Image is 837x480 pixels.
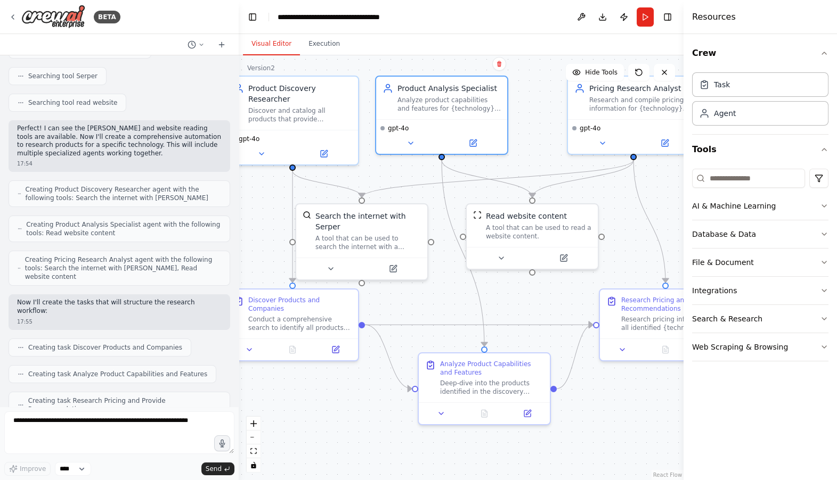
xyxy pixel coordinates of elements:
[580,124,600,133] span: gpt-4o
[397,83,501,94] div: Product Analysis Specialist
[566,64,624,81] button: Hide Tools
[287,171,298,283] g: Edge from 51b8eb43-d468-40da-96e6-e5591776fe2d to af4066fb-0578-4527-a6bd-645523ce9f3c
[363,262,423,275] button: Open in side panel
[621,296,725,313] div: Research Pricing and Provide Recommendations
[247,444,261,458] button: fit view
[20,465,46,473] span: Improve
[436,160,490,346] g: Edge from 6f6cd102-1904-4783-b3b6-3743ef7aabe2 to 47e9b706-b113-4bd9-a3ac-8d58a695c9e9
[509,407,546,420] button: Open in side panel
[17,318,222,326] div: 17:55
[278,12,397,22] nav: breadcrumb
[17,160,222,168] div: 17:54
[440,360,543,377] div: Analyze Product Capabilities and Features
[248,83,352,104] div: Product Discovery Researcher
[660,10,675,24] button: Hide right sidebar
[28,370,207,378] span: Creating task Analyze Product Capabilities and Features
[473,211,482,219] img: ScrapeWebsiteTool
[248,296,352,313] div: Discover Products and Companies
[243,33,300,55] button: Visual Editor
[315,234,421,251] div: A tool that can be used to search the internet with a search_query. Supports different search typ...
[28,98,117,107] span: Searching tool read website
[25,255,221,281] span: Creating Pricing Research Analyst agent with the following tools: Search the internet with [PERSO...
[28,343,182,352] span: Creating task Discover Products and Companies
[692,164,828,370] div: Tools
[239,135,259,143] span: gpt-4o
[436,160,538,197] g: Edge from 6f6cd102-1904-4783-b3b6-3743ef7aabe2 to 1235459e-179a-40c4-947e-e7aeb00b805b
[28,72,97,80] span: Searching tool Serper
[17,125,222,158] p: Perfect! I can see the [PERSON_NAME] and website reading tools are available. Now I'll create a c...
[317,343,354,356] button: Open in side panel
[492,57,506,71] button: Delete node
[692,38,828,68] button: Crew
[315,211,421,232] div: Search the internet with Serper
[248,315,352,332] div: Conduct a comprehensive search to identify all products that provide {technology} solutions. Crea...
[714,108,736,119] div: Agent
[226,288,359,361] div: Discover Products and CompaniesConduct a comprehensive search to identify all products that provi...
[557,319,593,394] g: Edge from 47e9b706-b113-4bd9-a3ac-8d58a695c9e9 to 2333f3d6-677d-4bcd-bfdb-8cc375c64b8e
[248,106,352,123] div: Discover and catalog all products that provide {technology} solutions, identifying the companies ...
[692,192,828,220] button: AI & Machine Learning
[635,137,695,150] button: Open in side panel
[365,319,593,330] g: Edge from af4066fb-0578-4527-a6bd-645523ce9f3c to 2333f3d6-677d-4bcd-bfdb-8cc375c64b8e
[692,277,828,304] button: Integrations
[567,76,700,155] div: Pricing Research AnalystResearch and compile pricing information for {technology} products, analy...
[486,211,567,221] div: Read website content
[270,343,315,356] button: No output available
[4,462,51,476] button: Improve
[692,11,736,23] h4: Resources
[692,135,828,164] button: Tools
[247,417,261,472] div: React Flow controls
[692,220,828,248] button: Database & Data
[201,462,234,475] button: Send
[94,11,120,23] div: BETA
[443,137,503,150] button: Open in side panel
[356,160,639,197] g: Edge from dc6483eb-6f78-4ab4-bd74-949c3e8acde7 to 4fb8b131-2bce-4495-b873-f1bee70e12a6
[397,96,501,113] div: Analyze product capabilities and features for {technology} solutions, ranking them based on funct...
[26,185,221,202] span: Creating Product Discovery Researcher agent with the following tools: Search the internet with [P...
[692,305,828,333] button: Search & Research
[26,220,221,237] span: Creating Product Analysis Specialist agent with the following tools: Read website content
[28,396,221,413] span: Creating task Research Pricing and Provide Recommendations
[206,465,222,473] span: Send
[183,38,209,51] button: Switch to previous chat
[466,203,599,270] div: ScrapeWebsiteToolRead website contentA tool that can be used to read a website content.
[295,203,428,280] div: SerperDevToolSearch the internet with SerperA tool that can be used to search the internet with a...
[365,319,412,394] g: Edge from af4066fb-0578-4527-a6bd-645523ce9f3c to 47e9b706-b113-4bd9-a3ac-8d58a695c9e9
[643,343,688,356] button: No output available
[21,5,85,29] img: Logo
[585,68,617,77] span: Hide Tools
[692,249,828,276] button: File & Document
[599,288,732,361] div: Research Pricing and Provide RecommendationsResearch pricing information for all identified {tech...
[247,458,261,472] button: toggle interactivity
[418,352,551,425] div: Analyze Product Capabilities and FeaturesDeep-dive into the products identified in the discovery ...
[294,147,354,160] button: Open in side panel
[213,38,230,51] button: Start a new chat
[589,96,693,113] div: Research and compile pricing information for {technology} products, analyze cost structures, and ...
[714,79,730,90] div: Task
[621,315,725,332] div: Research pricing information for all identified {technology} products and provide comprehensive r...
[462,407,507,420] button: No output available
[375,76,508,155] div: Product Analysis SpecialistAnalyze product capabilities and features for {technology} solutions, ...
[303,211,311,219] img: SerperDevTool
[247,431,261,444] button: zoom out
[17,299,222,315] p: Now I'll create the tasks that will structure the research workflow:
[628,160,671,283] g: Edge from dc6483eb-6f78-4ab4-bd74-949c3e8acde7 to 2333f3d6-677d-4bcd-bfdb-8cc375c64b8e
[486,224,591,241] div: A tool that can be used to read a website content.
[533,252,594,264] button: Open in side panel
[226,76,359,165] div: Product Discovery ResearcherDiscover and catalog all products that provide {technology} solutions...
[247,417,261,431] button: zoom in
[287,171,367,197] g: Edge from 51b8eb43-d468-40da-96e6-e5591776fe2d to 4fb8b131-2bce-4495-b873-f1bee70e12a6
[589,83,693,94] div: Pricing Research Analyst
[300,33,348,55] button: Execution
[692,68,828,134] div: Crew
[653,472,682,478] a: React Flow attribution
[692,333,828,361] button: Web Scraping & Browsing
[245,10,260,24] button: Hide left sidebar
[247,64,275,72] div: Version 2
[214,435,230,451] button: Click to speak your automation idea
[527,160,639,197] g: Edge from dc6483eb-6f78-4ab4-bd74-949c3e8acde7 to 1235459e-179a-40c4-947e-e7aeb00b805b
[388,124,409,133] span: gpt-4o
[440,379,543,396] div: Deep-dive into the products identified in the discovery phase to analyze their capabilities and f...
